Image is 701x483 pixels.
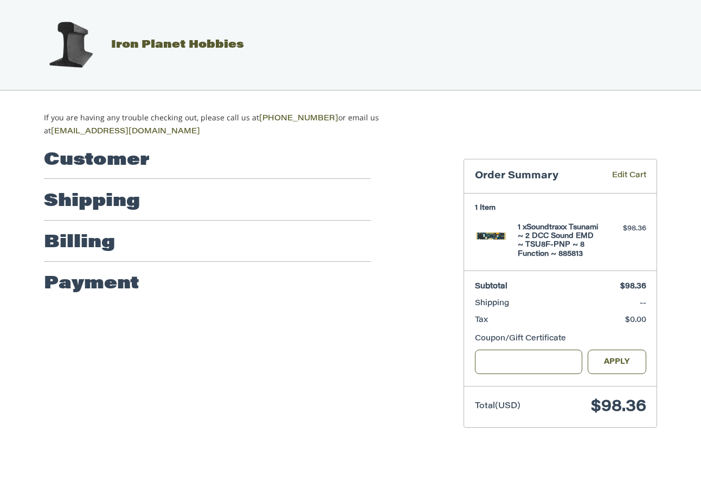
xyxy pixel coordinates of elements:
input: Gift Certificate or Coupon Code [475,350,583,374]
span: $98.36 [620,283,646,291]
div: $98.36 [603,223,646,234]
span: -- [640,300,646,307]
h3: Order Summary [475,170,596,183]
div: Coupon/Gift Certificate [475,333,646,345]
h3: 1 Item [475,204,646,212]
span: Subtotal [475,283,507,291]
h2: Customer [44,150,150,171]
span: Total (USD) [475,402,520,410]
span: Tax [475,317,488,324]
a: Iron Planet Hobbies [33,40,244,50]
img: Iron Planet Hobbies [43,18,98,72]
a: [PHONE_NUMBER] [259,115,338,123]
button: Apply [588,350,646,374]
span: Shipping [475,300,509,307]
a: Edit Cart [596,170,646,183]
p: If you are having any trouble checking out, please call us at or email us at [44,112,413,138]
h2: Shipping [44,191,140,212]
span: $0.00 [625,317,646,324]
h2: Billing [44,232,115,254]
span: $98.36 [591,399,646,415]
a: [EMAIL_ADDRESS][DOMAIN_NAME] [51,128,200,136]
span: Iron Planet Hobbies [111,40,244,50]
h4: 1 x Soundtraxx Tsunami ~ 2 DCC Sound EMD ~ TSU8F-PNP ~ 8 Function ~ 885813 [518,223,601,259]
h2: Payment [44,273,139,295]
